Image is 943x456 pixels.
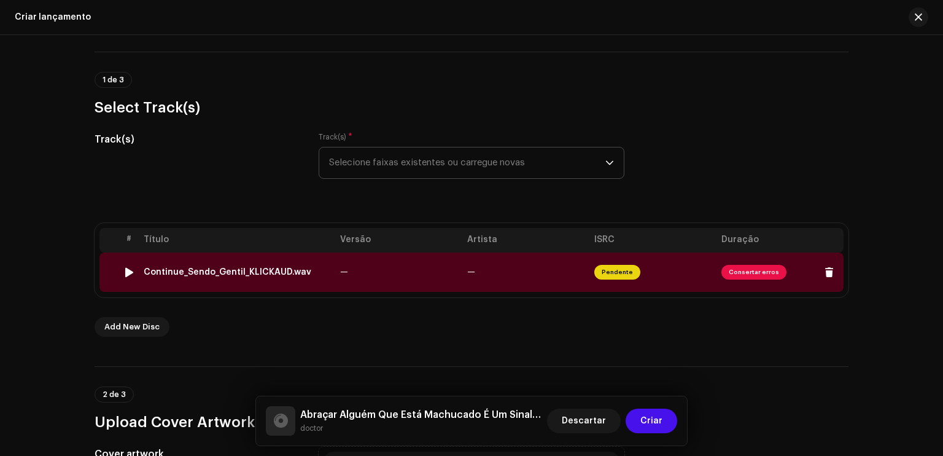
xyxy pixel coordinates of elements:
[340,268,348,277] span: —
[95,98,848,117] h3: Select Track(s)
[462,228,589,253] th: Artista
[594,265,640,280] span: Pendente
[329,147,605,178] span: Selecione faixas existentes ou carregue novas
[721,265,786,280] span: Consertar erros
[640,409,662,433] span: Criar
[139,228,335,253] th: Título
[589,228,716,253] th: ISRC
[95,132,299,147] h5: Track(s)
[319,132,352,142] label: Track(s)
[335,228,462,253] th: Versão
[716,228,844,253] th: Duração
[547,409,621,433] button: Descartar
[467,268,475,277] span: —
[562,409,606,433] span: Descartar
[626,409,677,433] button: Criar
[144,267,311,277] div: Continue_Sendo_Gentil_KLICKAUD.wav
[300,422,542,434] small: Abraçar Alguém Que Está Machucado É Um Sinal De Empatia
[95,412,848,432] h3: Upload Cover Artwork
[300,407,542,422] h5: Abraçar Alguém Que Está Machucado É Um Sinal De Empatia
[605,147,614,178] div: dropdown trigger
